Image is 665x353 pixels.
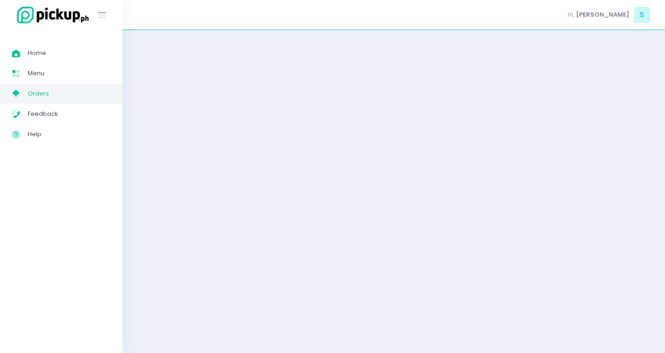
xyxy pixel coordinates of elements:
[28,108,111,120] span: Feedback
[28,47,111,59] span: Home
[568,10,574,19] span: Hi,
[28,88,111,100] span: Orders
[28,67,111,79] span: Menu
[634,7,650,23] span: S
[12,5,90,25] img: logo
[576,10,629,19] span: [PERSON_NAME]
[28,128,111,140] span: Help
